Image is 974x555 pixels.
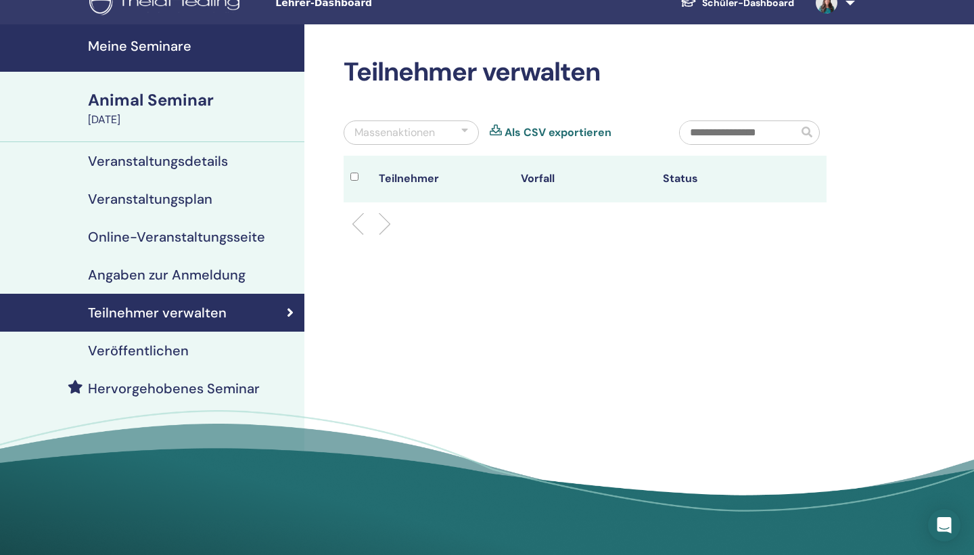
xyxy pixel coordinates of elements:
[88,342,189,359] h4: Veröffentlichen
[656,156,798,202] th: Status
[372,156,514,202] th: Teilnehmer
[88,89,296,112] div: Animal Seminar
[928,509,960,541] div: Open Intercom Messenger
[505,125,611,141] a: Als CSV exportieren
[88,267,246,283] h4: Angaben zur Anmeldung
[88,112,296,128] div: [DATE]
[80,89,304,128] a: Animal Seminar[DATE]
[88,229,265,245] h4: Online-Veranstaltungsseite
[88,380,260,397] h4: Hervorgehobenes Seminar
[354,125,435,141] div: Massenaktionen
[88,305,227,321] h4: Teilnehmer verwalten
[88,38,296,54] h4: Meine Seminare
[344,57,827,88] h2: Teilnehmer verwalten
[514,156,656,202] th: Vorfall
[88,153,228,169] h4: Veranstaltungsdetails
[88,191,212,207] h4: Veranstaltungsplan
